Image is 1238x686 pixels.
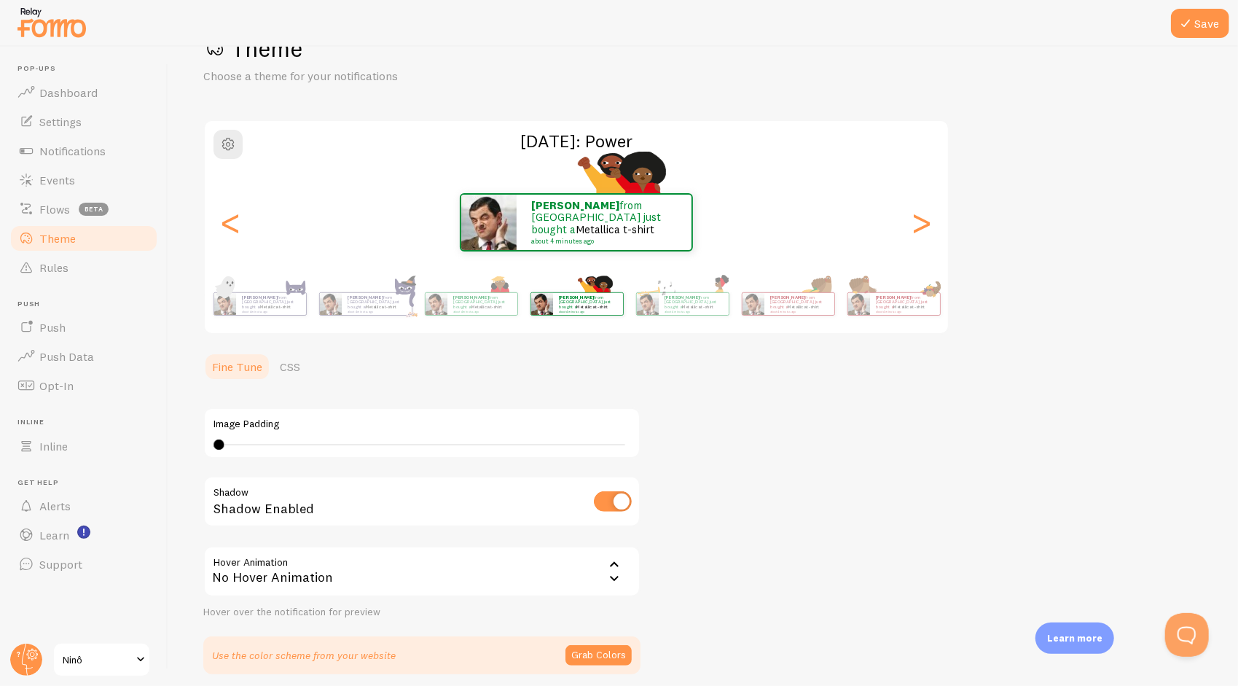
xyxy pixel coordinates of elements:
button: Grab Colors [565,645,632,666]
span: Dashboard [39,85,98,100]
a: Push [9,313,159,342]
img: fomo-relay-logo-orange.svg [15,4,88,41]
h1: Theme [203,34,1203,63]
span: Settings [39,114,82,129]
a: Notifications [9,136,159,165]
span: Push [17,300,159,309]
img: Fomo [319,293,341,315]
span: Ninô [63,651,132,669]
p: from [GEOGRAPHIC_DATA] just bought a [242,295,300,313]
p: from [GEOGRAPHIC_DATA] just bought a [559,295,617,313]
span: Inline [39,439,68,453]
span: Inline [17,418,159,427]
iframe: Help Scout Beacon - Open [1165,613,1209,657]
small: about 4 minutes ago [453,310,510,313]
label: Image Padding [213,418,630,431]
p: Learn more [1047,631,1102,645]
a: Metallica t-shirt [682,304,713,310]
span: Alerts [39,499,71,513]
strong: [PERSON_NAME] [242,295,277,300]
p: from [GEOGRAPHIC_DATA] just bought a [770,295,828,313]
a: Metallica t-shirt [576,222,654,236]
strong: [PERSON_NAME] [348,295,383,300]
a: Dashboard [9,78,159,107]
span: beta [79,203,109,216]
small: about 4 minutes ago [876,310,933,313]
img: Fomo [847,293,869,315]
div: Learn more [1035,623,1114,654]
strong: [PERSON_NAME] [559,295,594,300]
p: from [GEOGRAPHIC_DATA] just bought a [531,200,677,245]
span: Get Help [17,478,159,488]
a: Fine Tune [203,352,271,381]
img: Fomo [213,293,235,315]
a: Settings [9,107,159,136]
img: Fomo [425,293,447,315]
strong: [PERSON_NAME] [665,295,700,300]
span: Support [39,557,82,572]
small: about 4 minutes ago [348,310,404,313]
small: about 4 minutes ago [559,310,616,313]
span: Rules [39,260,68,275]
a: Metallica t-shirt [788,304,819,310]
span: Pop-ups [17,64,159,74]
a: Inline [9,432,159,461]
a: Events [9,165,159,195]
a: Theme [9,224,159,253]
a: Metallica t-shirt [893,304,925,310]
span: Push Data [39,349,94,364]
div: Previous slide [222,170,240,275]
p: from [GEOGRAPHIC_DATA] just bought a [665,295,723,313]
small: about 4 minutes ago [531,238,673,245]
span: Notifications [39,144,106,158]
strong: [PERSON_NAME] [770,295,805,300]
a: Metallica t-shirt [259,304,291,310]
a: Metallica t-shirt [365,304,396,310]
div: No Hover Animation [203,546,640,597]
a: Ninô [52,642,151,677]
p: from [GEOGRAPHIC_DATA] just bought a [348,295,406,313]
a: Metallica t-shirt [471,304,502,310]
div: Shadow Enabled [203,476,640,529]
strong: [PERSON_NAME] [531,198,619,212]
small: about 4 minutes ago [665,310,721,313]
img: Fomo [742,293,764,315]
p: Use the color scheme from your website [212,648,396,663]
div: Next slide [913,170,931,275]
p: from [GEOGRAPHIC_DATA] just bought a [453,295,512,313]
span: Theme [39,231,76,246]
a: Rules [9,253,159,282]
a: Support [9,550,159,579]
a: Flows beta [9,195,159,224]
a: Push Data [9,342,159,371]
strong: [PERSON_NAME] [876,295,911,300]
p: from [GEOGRAPHIC_DATA] just bought a [876,295,934,313]
div: Hover over the notification for preview [203,606,640,619]
span: Flows [39,202,70,217]
h2: [DATE]: Power [205,130,948,152]
p: Choose a theme for your notifications [203,68,553,85]
small: about 4 minutes ago [242,310,299,313]
svg: <p>Watch New Feature Tutorials!</p> [77,526,90,539]
a: CSS [271,352,309,381]
a: Alerts [9,491,159,521]
span: Push [39,320,66,335]
img: Fomo [461,195,517,250]
img: Fomo [636,293,658,315]
span: Events [39,173,75,187]
span: Learn [39,528,69,542]
a: Learn [9,521,159,550]
a: Metallica t-shirt [576,304,608,310]
a: Opt-In [9,371,159,400]
small: about 4 minutes ago [770,310,827,313]
strong: [PERSON_NAME] [453,295,488,300]
img: Fomo [530,293,552,315]
span: Opt-In [39,378,74,393]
